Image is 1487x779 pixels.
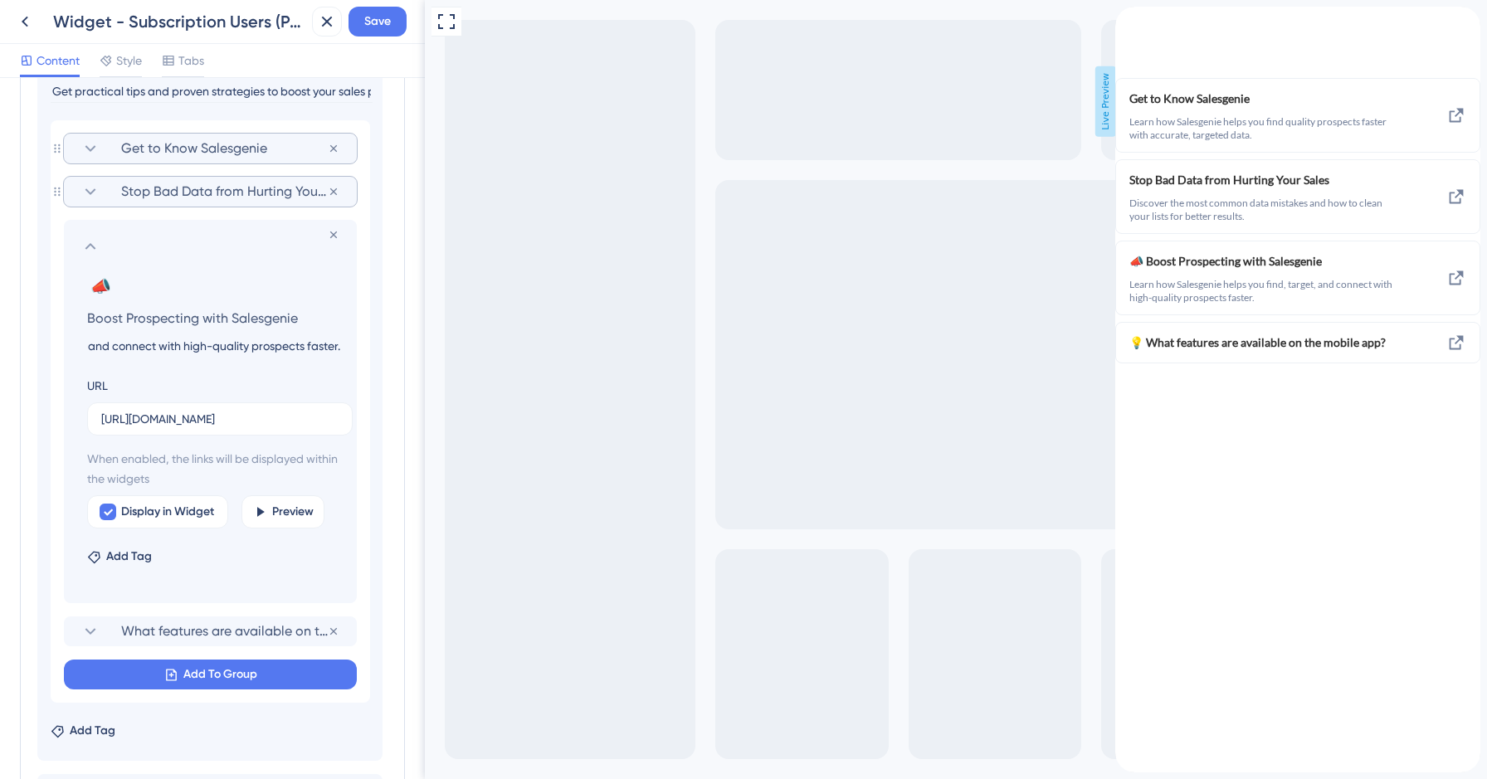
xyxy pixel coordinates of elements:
[74,306,353,329] input: Header
[121,502,214,522] span: Display in Widget
[112,7,117,21] div: 3
[14,163,284,217] div: Stop Bad Data from Hurting Your Sales
[14,245,284,298] div: Boost Prospecting with Salesgenie
[670,66,691,137] span: Live Preview
[183,665,257,684] span: Add To Group
[87,449,340,489] span: When enabled, the links will be displayed within the widgets
[14,326,284,346] div: What features are available on the mobile app?
[64,177,357,207] div: Stop Bad Data from Hurting Your Sales
[14,190,284,217] span: Discover the most common data mistakes and how to clean your lists for better results.
[14,326,284,346] span: 💡 What features are available on the mobile app?
[64,660,357,689] button: Add To Group
[64,134,357,163] div: Get to Know Salesgenie
[121,621,328,641] span: What features are available on the mobile app?
[64,616,357,646] div: What features are available on the mobile app?
[87,547,152,567] button: Add Tag
[116,51,142,71] span: Style
[272,502,314,522] span: Preview
[121,182,328,202] span: Stop Bad Data from Hurting Your Sales
[74,336,353,356] input: Description
[53,10,305,33] div: Widget - Subscription Users (Post internal Feedback)
[87,376,108,396] div: URL
[14,82,284,135] div: Get to Know Salesgenie
[37,51,80,71] span: Content
[178,51,204,71] span: Tabs
[121,139,328,158] span: Get to Know Salesgenie
[51,80,373,103] input: Description
[37,3,101,23] span: Growth Hub
[70,721,115,741] span: Add Tag
[14,82,284,102] span: Get to Know Salesgenie
[349,7,407,37] button: Save
[364,12,391,32] span: Save
[87,273,114,299] button: 📣
[106,547,152,567] span: Add Tag
[241,495,324,528] button: Preview
[101,410,339,428] input: your.website.com/path
[14,109,284,135] span: Learn how Salesgenie helps you find quality prospects faster with accurate, targeted data.
[14,271,284,298] span: Learn how Salesgenie helps you find, target, and connect with high-quality prospects faster.
[14,245,284,265] span: 📣 Boost Prospecting with Salesgenie
[51,721,115,741] button: Add Tag
[14,163,284,183] span: Stop Bad Data from Hurting Your Sales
